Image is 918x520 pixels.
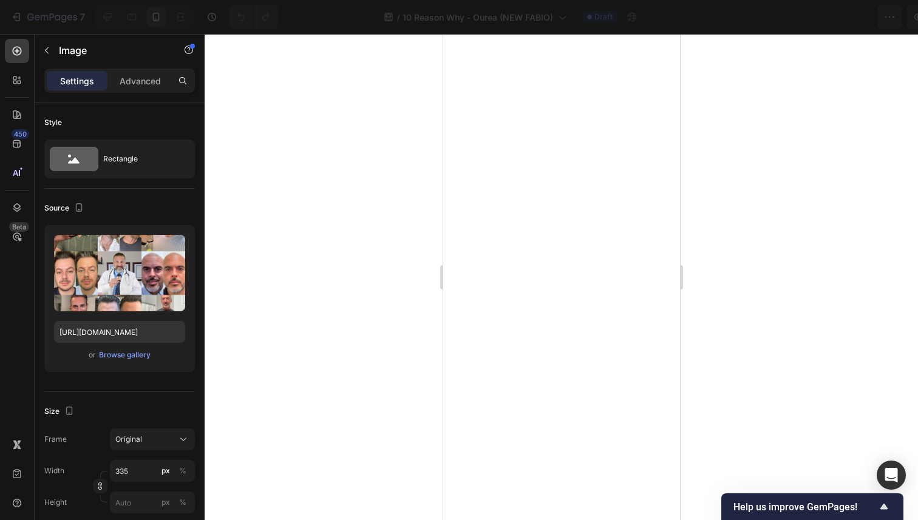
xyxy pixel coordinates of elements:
button: Save [792,5,832,29]
button: % [158,464,173,478]
span: Original [115,434,142,445]
input: px% [110,491,195,513]
button: Publish [837,5,888,29]
button: px [175,464,190,478]
p: 7 [80,10,85,24]
label: Frame [44,434,67,445]
p: Advanced [120,75,161,87]
div: Size [44,404,76,420]
p: Image [59,43,162,58]
p: Settings [60,75,94,87]
div: Browse gallery [99,349,151,360]
span: Help us improve GemPages! [733,501,877,513]
div: px [161,465,170,476]
div: Source [44,200,86,217]
div: px [161,497,170,508]
div: % [179,497,186,508]
label: Width [44,465,64,476]
input: https://example.com/image.jpg [54,321,185,343]
button: % [158,495,173,510]
button: Original [110,428,195,450]
iframe: Design area [443,34,680,520]
div: Beta [9,222,29,232]
div: Open Intercom Messenger [877,461,906,490]
div: Rectangle [103,145,177,173]
button: Show survey - Help us improve GemPages! [733,499,891,514]
span: Draft [594,12,613,22]
div: % [179,465,186,476]
label: Height [44,497,67,508]
div: Undo/Redo [229,5,278,29]
div: Publish [848,11,878,24]
span: / [397,11,400,24]
img: preview-image [54,235,185,311]
button: 7 [5,5,90,29]
span: 10 Reason Why - Ourea (NEW FABIO) [403,11,553,24]
button: px [175,495,190,510]
button: Browse gallery [98,349,151,361]
input: px% [110,460,195,482]
span: or [89,348,96,362]
div: Style [44,117,62,128]
div: 450 [12,129,29,139]
span: Save [803,12,823,22]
